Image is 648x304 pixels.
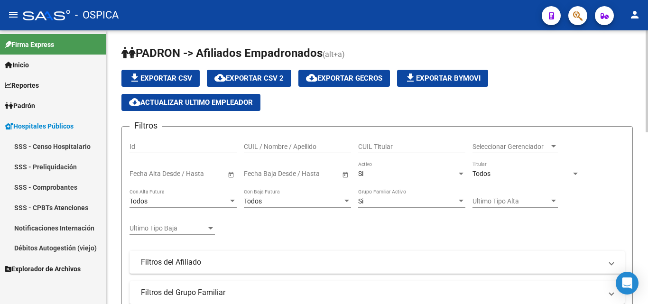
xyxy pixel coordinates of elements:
button: Actualizar ultimo Empleador [121,94,260,111]
h3: Filtros [130,119,162,132]
span: - OSPICA [75,5,119,26]
span: Si [358,197,363,205]
mat-expansion-panel-header: Filtros del Grupo Familiar [130,281,625,304]
button: Open calendar [226,169,236,179]
mat-icon: person [629,9,640,20]
span: Ultimo Tipo Alta [472,197,549,205]
input: Fecha fin [287,170,333,178]
mat-panel-title: Filtros del Grupo Familiar [141,287,602,298]
mat-icon: file_download [129,72,140,83]
span: Actualizar ultimo Empleador [129,98,253,107]
button: Exportar CSV 2 [207,70,291,87]
button: Exportar GECROS [298,70,390,87]
span: Reportes [5,80,39,91]
span: Exportar Bymovi [405,74,481,83]
span: Firma Express [5,39,54,50]
mat-panel-title: Filtros del Afiliado [141,257,602,267]
mat-icon: cloud_download [306,72,317,83]
input: Fecha fin [172,170,219,178]
span: Todos [244,197,262,205]
span: Hospitales Públicos [5,121,74,131]
mat-icon: file_download [405,72,416,83]
span: Si [358,170,363,177]
span: Explorador de Archivos [5,264,81,274]
mat-icon: menu [8,9,19,20]
button: Exportar CSV [121,70,200,87]
span: Exportar CSV 2 [214,74,284,83]
mat-expansion-panel-header: Filtros del Afiliado [130,251,625,274]
input: Fecha inicio [130,170,164,178]
span: Inicio [5,60,29,70]
span: PADRON -> Afiliados Empadronados [121,46,323,60]
span: Ultimo Tipo Baja [130,224,206,232]
span: Exportar CSV [129,74,192,83]
span: Exportar GECROS [306,74,382,83]
button: Exportar Bymovi [397,70,488,87]
mat-icon: cloud_download [129,96,140,108]
button: Open calendar [340,169,350,179]
span: Todos [472,170,491,177]
div: Open Intercom Messenger [616,272,639,295]
span: Padrón [5,101,35,111]
span: (alt+a) [323,50,345,59]
mat-icon: cloud_download [214,72,226,83]
span: Todos [130,197,148,205]
input: Fecha inicio [244,170,278,178]
span: Seleccionar Gerenciador [472,143,549,151]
